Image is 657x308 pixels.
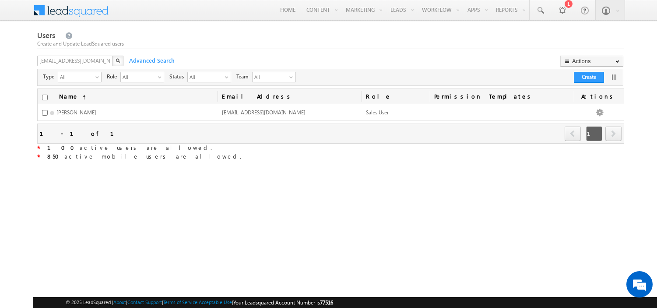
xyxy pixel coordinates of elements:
[188,72,224,81] span: All
[58,72,94,81] span: All
[47,144,212,151] span: active users are allowed.
[127,299,162,305] a: Contact Support
[113,299,126,305] a: About
[43,73,58,81] span: Type
[253,72,288,82] span: All
[47,152,64,160] strong: 850
[225,74,232,79] span: select
[574,89,624,104] span: Actions
[121,72,157,81] span: All
[233,299,333,306] span: Your Leadsquared Account Number is
[199,299,232,305] a: Acceptable Use
[125,57,177,64] span: Advanced Search
[366,109,389,116] span: Sales User
[430,89,574,104] span: Permission Templates
[37,30,55,40] span: Users
[605,127,622,141] a: next
[40,128,124,138] div: 1 - 1 of 1
[236,73,252,81] span: Team
[560,56,623,67] button: Actions
[79,94,86,101] span: (sorted ascending)
[163,299,197,305] a: Terms of Service
[55,89,90,104] a: Name
[320,299,333,306] span: 77516
[56,109,96,116] span: [PERSON_NAME]
[66,298,333,307] span: © 2025 LeadSquared | | | | |
[605,126,622,141] span: next
[218,89,362,104] a: Email Address
[47,144,80,151] strong: 100
[158,74,165,79] span: select
[362,89,429,104] a: Role
[107,73,120,81] span: Role
[47,152,241,160] span: active mobile users are allowed.
[95,74,102,79] span: select
[586,126,602,141] span: 1
[565,127,581,141] a: prev
[37,40,624,48] div: Create and Update LeadSquared users
[169,73,187,81] span: Status
[574,72,604,83] button: Create
[116,58,120,63] img: Search
[222,109,306,116] span: [EMAIL_ADDRESS][DOMAIN_NAME]
[565,126,581,141] span: prev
